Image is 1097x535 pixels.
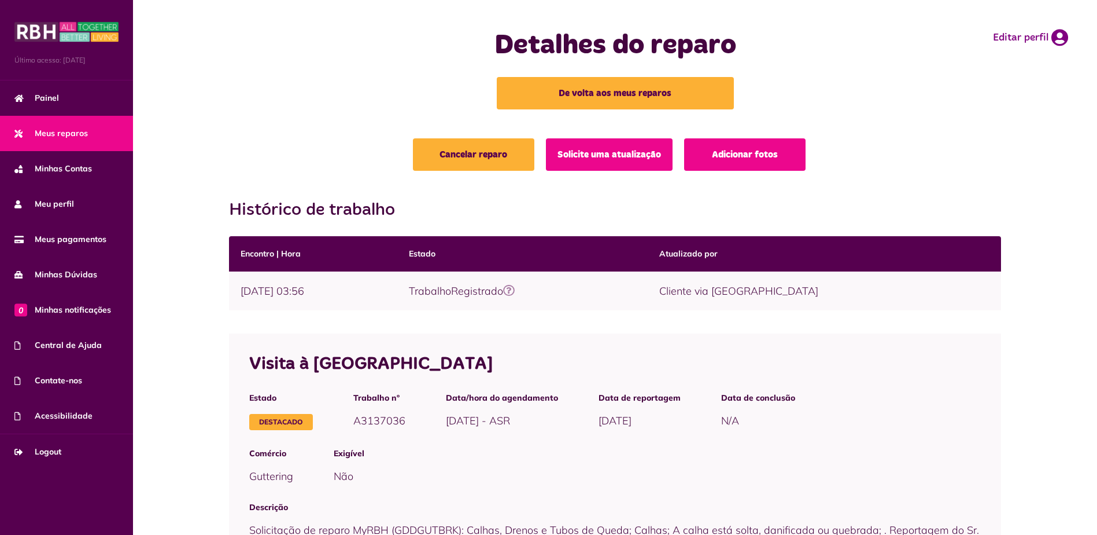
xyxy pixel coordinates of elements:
font: TrabalhoRegistrado [409,284,503,298]
span: Data de reportagem [599,392,681,404]
span: Descrição [249,501,981,514]
img: Meu RBH [14,20,119,43]
th: Encontro | Hora [229,236,397,272]
font: Minhas notificações [35,305,111,315]
span: [DATE] - ASR [446,414,510,427]
font: Meus pagamentos [35,234,106,244]
h1: Detalhes do reparo [386,29,845,63]
span: [DATE] [599,414,631,427]
font: Painel [35,93,59,103]
a: Cancelar reparo [413,138,534,171]
font: Meu perfil [35,199,74,209]
th: Atualizado por [648,236,1002,272]
span: Não [334,470,353,483]
span: N/A [721,414,739,427]
font: Contate-nos [35,375,82,386]
span: Visita à [GEOGRAPHIC_DATA] [249,356,493,373]
span: Data/hora do agendamento [446,392,558,404]
font: Logout [35,446,61,457]
font: Acessibilidade [35,411,93,421]
span: Comércio [249,448,293,460]
a: Adicionar fotos [684,138,806,171]
span: Trabalho nº [353,392,405,404]
span: Estado [249,392,313,404]
span: Guttering [249,470,293,483]
a: Solicite uma atualização [546,138,673,171]
font: Minhas Dúvidas [35,269,97,280]
span: Exigível [334,448,981,460]
span: Data de conclusão [721,392,795,404]
h2: Histórico de trabalho [229,200,1002,221]
font: Minhas Contas [35,163,92,174]
a: De volta aos meus reparos [497,77,734,109]
span: Último acesso: [DATE] [14,55,119,65]
th: Estado [397,236,648,272]
a: Editar perfil [993,29,1068,46]
span: 0 [14,303,27,316]
td: [DATE] 03:56 [229,272,397,310]
td: Cliente via [GEOGRAPHIC_DATA] [648,272,1002,310]
span: Destacado [249,414,313,430]
font: Central de Ajuda [35,340,102,350]
font: Editar perfil [993,32,1048,43]
font: Meus reparos [35,128,88,138]
span: A3137036 [353,414,405,427]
